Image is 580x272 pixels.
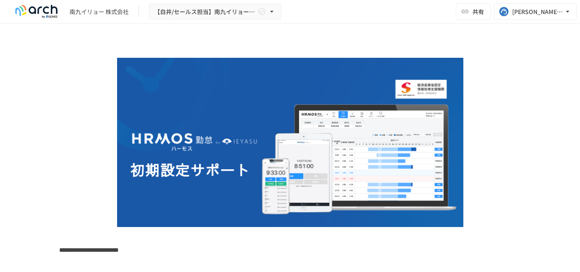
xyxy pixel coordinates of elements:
[149,4,281,20] button: 【白井/セールス担当】南九イリョー株式会社様_初期設定サポート
[70,7,129,16] div: 南九イリョー 株式会社
[494,3,577,20] button: [PERSON_NAME][EMAIL_ADDRESS][DOMAIN_NAME]
[154,7,256,17] span: 【白井/セールス担当】南九イリョー株式会社様_初期設定サポート
[472,7,484,16] span: 共有
[117,58,463,227] img: GdztLVQAPnGLORo409ZpmnRQckwtTrMz8aHIKJZF2AQ
[10,5,63,18] img: logo-default@2x-9cf2c760.svg
[512,7,563,17] div: [PERSON_NAME][EMAIL_ADDRESS][DOMAIN_NAME]
[456,3,491,20] button: 共有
